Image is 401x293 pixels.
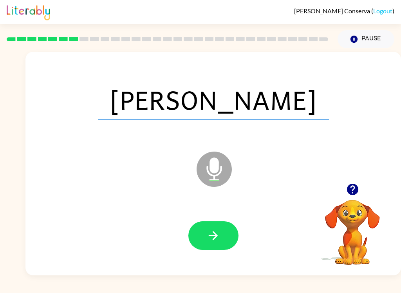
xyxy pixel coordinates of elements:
[7,3,50,20] img: Literably
[294,7,371,14] span: [PERSON_NAME] Conserva
[313,188,392,266] video: Your browser must support playing .mp4 files to use Literably. Please try using another browser.
[338,30,394,48] button: Pause
[373,7,392,14] a: Logout
[294,7,394,14] div: ( )
[98,79,329,120] span: [PERSON_NAME]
